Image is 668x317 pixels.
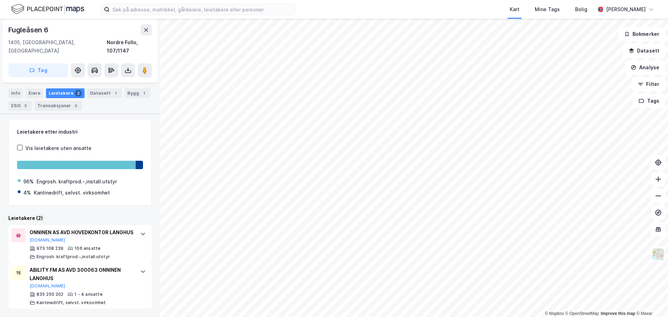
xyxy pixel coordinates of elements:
div: Kantinedrift, selvst. virksomhet [37,300,106,306]
div: Nordre Follo, 107/1147 [107,38,152,55]
div: 106 ansatte [74,246,101,251]
div: 1 [141,90,148,97]
div: Datasett [87,88,122,98]
div: ESG [8,101,32,111]
div: ABILITY FM AS AVD 300063 ONNINEN LANGHUS [30,266,133,283]
img: Z [652,248,665,261]
div: Engrosh. kraftprod.-,install.utstyr [37,177,117,186]
div: 973 108 239 [37,246,63,251]
div: Bolig [575,5,587,14]
a: Mapbox [545,311,564,316]
div: 96% [23,177,34,186]
button: Filter [632,77,665,91]
div: 4% [23,189,31,197]
iframe: Chat Widget [633,284,668,317]
a: OpenStreetMap [565,311,599,316]
button: Datasett [623,44,665,58]
button: Analyse [625,61,665,74]
div: 1 - 4 ansatte [74,292,103,297]
div: 835 250 202 [37,292,63,297]
button: Tags [633,94,665,108]
div: 3 [22,102,29,109]
div: Leietakere etter industri [17,128,143,136]
div: Transaksjoner [34,101,82,111]
img: logo.f888ab2527a4732fd821a326f86c7f29.svg [11,3,84,15]
button: Bokmerker [618,27,665,41]
button: [DOMAIN_NAME] [30,283,65,289]
div: Fugleåsen 6 [8,24,50,35]
div: Kart [510,5,519,14]
div: Mine Tags [535,5,560,14]
div: Kantinedrift, selvst. virksomhet [34,189,110,197]
div: ONNINEN AS AVD HOVEDKONTOR LANGHUS [30,228,133,237]
div: Info [8,88,23,98]
a: Improve this map [601,311,635,316]
input: Søk på adresse, matrikkel, gårdeiere, leietakere eller personer [110,4,295,15]
div: Eiere [26,88,43,98]
div: 5 [72,102,79,109]
button: [DOMAIN_NAME] [30,237,65,243]
div: Bygg [125,88,150,98]
div: Leietakere [46,88,85,98]
div: 2 [75,90,82,97]
div: 1405, [GEOGRAPHIC_DATA], [GEOGRAPHIC_DATA] [8,38,107,55]
div: Vis leietakere uten ansatte [25,144,92,152]
div: 1 [112,90,119,97]
div: Leietakere (2) [8,214,152,222]
button: Tag [8,63,68,77]
div: Engrosh. kraftprod.-,install.utstyr [37,254,110,260]
div: [PERSON_NAME] [606,5,646,14]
